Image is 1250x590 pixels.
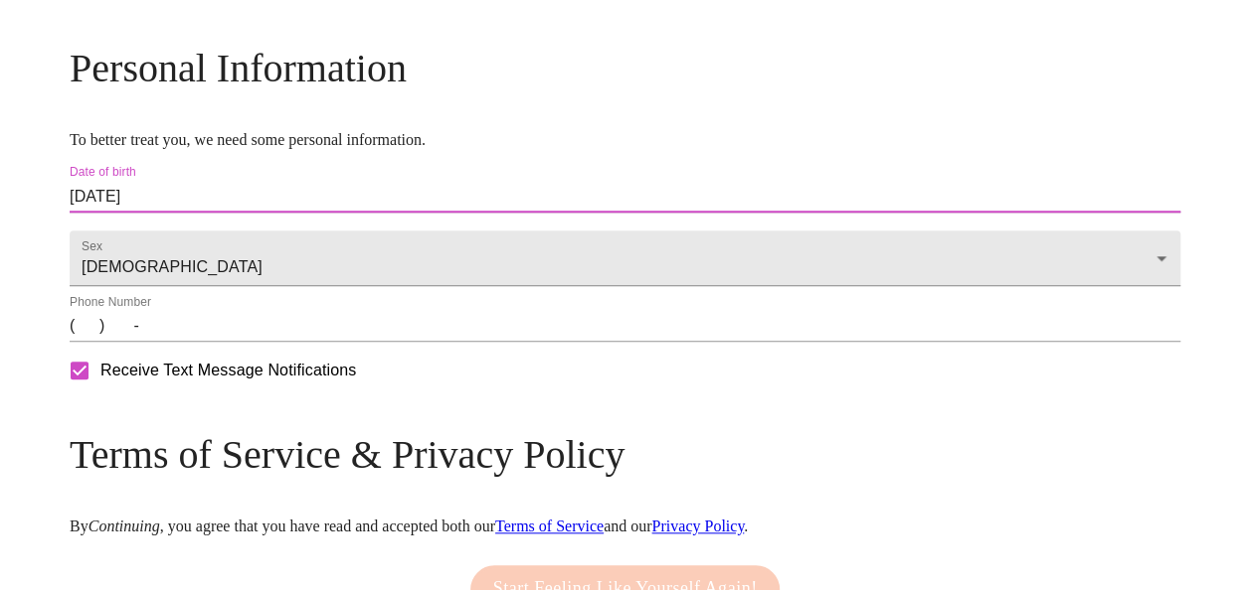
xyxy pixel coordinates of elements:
em: Continuing [89,517,160,534]
h3: Personal Information [70,45,1180,91]
a: Privacy Policy [651,517,744,534]
label: Date of birth [70,167,136,179]
p: By , you agree that you have read and accepted both our and our . [70,517,1180,535]
div: [DEMOGRAPHIC_DATA] [70,230,1180,286]
p: To better treat you, we need some personal information. [70,131,1180,149]
span: Receive Text Message Notifications [100,359,356,382]
h3: Terms of Service & Privacy Policy [70,431,1180,478]
label: Phone Number [70,296,151,308]
a: Terms of Service [495,517,604,534]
